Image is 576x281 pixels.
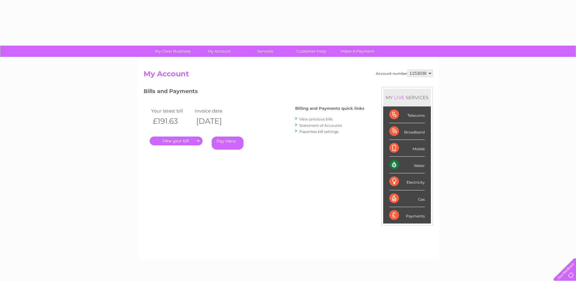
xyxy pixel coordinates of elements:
[240,46,290,57] a: Services
[212,137,244,150] a: Pay Here
[194,46,244,57] a: My Account
[299,117,333,121] a: View previous bills
[150,107,193,115] td: Your latest bill
[295,106,364,111] h4: Billing and Payments quick links
[389,173,425,190] div: Electricity
[383,89,431,106] div: MY SERVICES
[144,70,433,81] h2: My Account
[148,46,198,57] a: My Clear Business
[389,106,425,123] div: Telecoms
[193,107,237,115] td: Invoice date
[299,129,339,134] a: Paperless bill settings
[389,123,425,140] div: Broadband
[286,46,336,57] a: Customer Help
[389,207,425,224] div: Payments
[150,115,193,127] th: £191.63
[144,87,364,98] h3: Bills and Payments
[193,115,237,127] th: [DATE]
[389,140,425,157] div: Mobile
[389,190,425,207] div: Gas
[332,46,383,57] a: Make A Payment
[150,137,203,145] a: .
[376,70,433,77] div: Account number
[393,95,406,100] div: LIVE
[389,157,425,173] div: Water
[299,123,342,128] a: Statement of Accounts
